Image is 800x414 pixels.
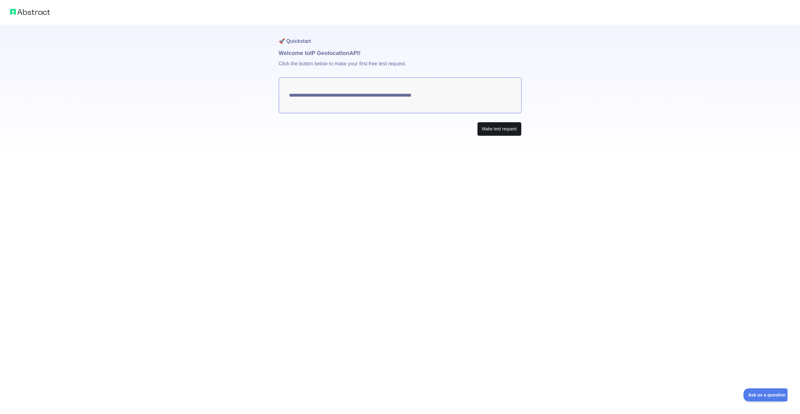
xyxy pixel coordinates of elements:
[477,122,521,136] button: Make test request
[10,8,50,16] img: Abstract logo
[743,388,787,401] iframe: Toggle Customer Support
[279,49,522,58] h1: Welcome to IP Geolocation API!
[279,25,522,49] h1: 🚀 Quickstart
[279,58,522,78] p: Click the button below to make your first free test request.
